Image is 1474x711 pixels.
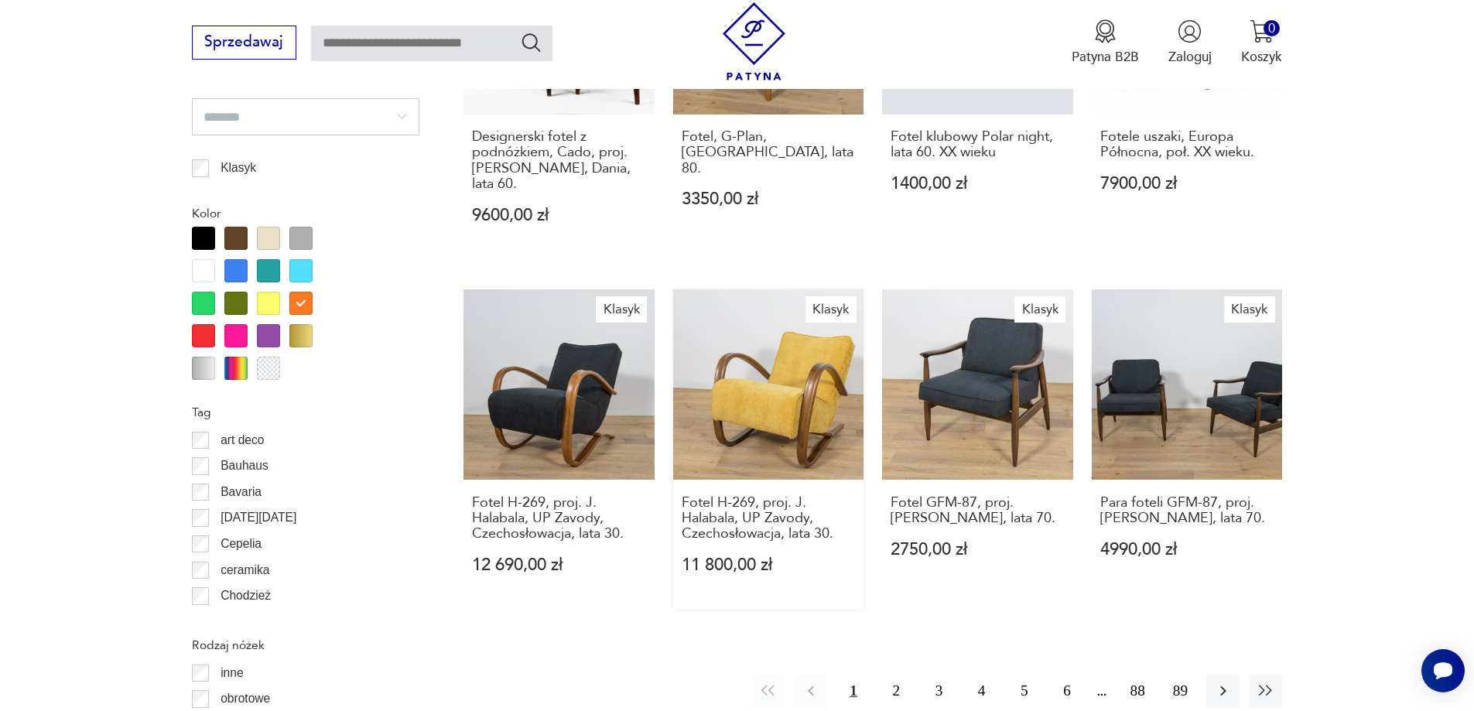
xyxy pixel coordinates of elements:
button: Zaloguj [1168,19,1212,66]
p: inne [221,663,243,683]
p: Bavaria [221,482,262,502]
h3: Fotel GFM-87, proj. [PERSON_NAME], lata 70. [891,495,1065,527]
button: 5 [1007,675,1041,708]
button: Patyna B2B [1072,19,1139,66]
p: 7900,00 zł [1100,176,1274,192]
h3: Designerski fotel z podnóżkiem, Cado, proj. [PERSON_NAME], Dania, lata 60. [472,129,646,193]
button: 88 [1121,675,1154,708]
h3: Fotele uszaki, Europa Północna, poł. XX wieku. [1100,129,1274,161]
button: 1 [836,675,870,708]
a: KlasykFotel H-269, proj. J. Halabala, UP Zavody, Czechosłowacja, lata 30.Fotel H-269, proj. J. Ha... [463,289,655,610]
img: Ikonka użytkownika [1178,19,1202,43]
p: 9600,00 zł [472,207,646,224]
img: Ikona koszyka [1250,19,1274,43]
p: 3350,00 zł [682,191,856,207]
h3: Fotel klubowy Polar night, lata 60. XX wieku [891,129,1065,161]
p: Kolor [192,203,419,224]
a: Ikona medaluPatyna B2B [1072,19,1139,66]
p: Koszyk [1241,48,1282,66]
button: 4 [965,675,998,708]
iframe: Smartsupp widget button [1421,649,1465,692]
p: Ćmielów [221,612,267,632]
img: Patyna - sklep z meblami i dekoracjami vintage [715,2,793,80]
p: obrotowe [221,689,270,709]
button: Szukaj [520,31,542,53]
p: Cepelia [221,534,262,554]
button: Sprzedawaj [192,26,296,60]
p: [DATE][DATE] [221,508,296,528]
p: 2750,00 zł [891,542,1065,558]
a: KlasykPara foteli GFM-87, proj. J. Kędziorek, lata 70.Para foteli GFM-87, proj. [PERSON_NAME], la... [1092,289,1283,610]
p: 4990,00 zł [1100,542,1274,558]
button: 0Koszyk [1241,19,1282,66]
p: Klasyk [221,158,256,178]
button: 6 [1050,675,1083,708]
p: 1400,00 zł [891,176,1065,192]
h3: Fotel, G-Plan, [GEOGRAPHIC_DATA], lata 80. [682,129,856,176]
img: Ikona medalu [1093,19,1117,43]
p: Patyna B2B [1072,48,1139,66]
p: Zaloguj [1168,48,1212,66]
a: Sprzedawaj [192,37,296,50]
p: art deco [221,430,264,450]
button: 3 [922,675,956,708]
p: Chodzież [221,586,271,606]
p: 12 690,00 zł [472,557,646,573]
p: Rodzaj nóżek [192,635,419,655]
h3: Para foteli GFM-87, proj. [PERSON_NAME], lata 70. [1100,495,1274,527]
button: 89 [1164,675,1197,708]
p: 11 800,00 zł [682,557,856,573]
button: 2 [880,675,913,708]
p: ceramika [221,560,269,580]
p: Bauhaus [221,456,268,476]
a: KlasykFotel H-269, proj. J. Halabala, UP Zavody, Czechosłowacja, lata 30.Fotel H-269, proj. J. Ha... [673,289,864,610]
h3: Fotel H-269, proj. J. Halabala, UP Zavody, Czechosłowacja, lata 30. [472,495,646,542]
a: KlasykFotel GFM-87, proj. J. Kędziorek, lata 70.Fotel GFM-87, proj. [PERSON_NAME], lata 70.2750,0... [882,289,1073,610]
div: 0 [1264,20,1280,36]
p: Tag [192,402,419,422]
h3: Fotel H-269, proj. J. Halabala, UP Zavody, Czechosłowacja, lata 30. [682,495,856,542]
